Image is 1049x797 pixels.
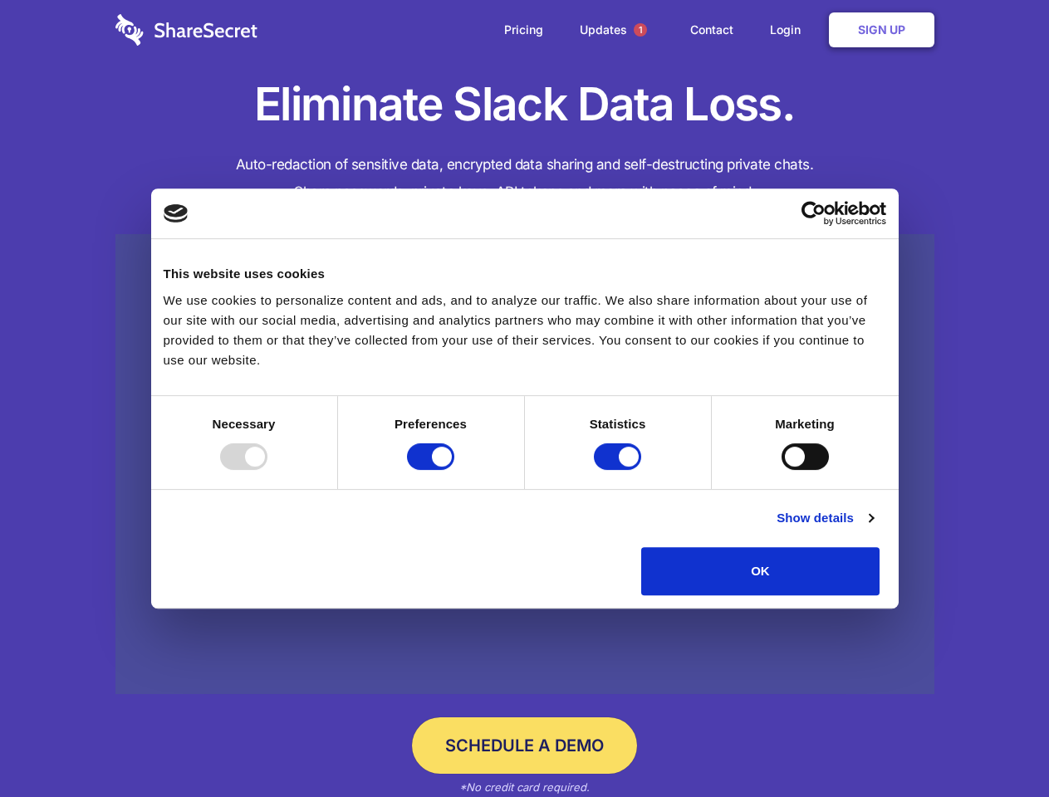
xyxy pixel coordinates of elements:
a: Show details [777,508,873,528]
button: OK [641,547,880,595]
img: logo [164,204,189,222]
div: We use cookies to personalize content and ads, and to analyze our traffic. We also share informat... [164,291,886,370]
h4: Auto-redaction of sensitive data, encrypted data sharing and self-destructing private chats. Shar... [115,151,934,206]
a: Sign Up [829,12,934,47]
strong: Necessary [213,417,276,431]
em: *No credit card required. [459,780,590,794]
strong: Preferences [395,417,467,431]
strong: Marketing [775,417,835,431]
img: logo-wordmark-white-trans-d4663122ce5f474addd5e946df7df03e33cb6a1c49d2221995e7729f52c070b2.svg [115,14,257,46]
div: This website uses cookies [164,264,886,284]
a: Wistia video thumbnail [115,234,934,695]
span: 1 [634,23,647,37]
a: Schedule a Demo [412,717,637,774]
a: Pricing [488,4,560,56]
a: Contact [674,4,750,56]
strong: Statistics [590,417,646,431]
a: Login [753,4,826,56]
a: Usercentrics Cookiebot - opens in a new window [741,201,886,226]
h1: Eliminate Slack Data Loss. [115,75,934,134]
